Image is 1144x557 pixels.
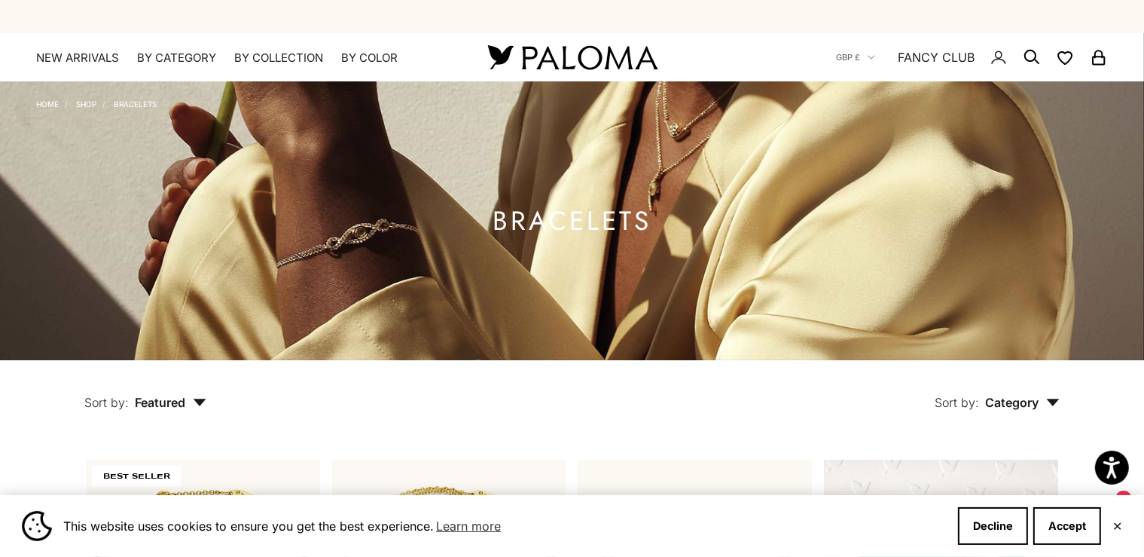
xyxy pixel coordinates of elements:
[985,395,1060,410] span: Category
[234,50,323,66] summary: By Collection
[22,511,52,541] img: Cookie banner
[958,507,1028,545] button: Decline
[935,395,979,410] span: Sort by:
[50,360,241,424] button: Sort by: Featured
[900,360,1094,424] button: Sort by: Category
[63,515,946,537] span: This website uses cookies to ensure you get the best experience.
[341,50,398,66] summary: By Color
[836,50,875,64] button: GBP £
[898,47,975,67] a: FANCY CLUB
[1112,522,1122,531] button: Close
[135,395,206,410] span: Featured
[36,96,157,109] nav: Breadcrumb
[137,50,216,66] summary: By Category
[493,212,651,231] h1: Bracelets
[114,99,157,109] a: Bracelets
[1033,507,1101,545] button: Accept
[84,395,129,410] span: Sort by:
[36,99,59,109] a: Home
[36,50,452,66] nav: Primary navigation
[434,515,503,537] a: Learn more
[836,33,1108,81] nav: Secondary navigation
[836,50,860,64] span: GBP £
[76,99,96,109] a: Shop
[36,50,119,66] a: NEW ARRIVALS
[92,466,181,487] span: BEST SELLER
